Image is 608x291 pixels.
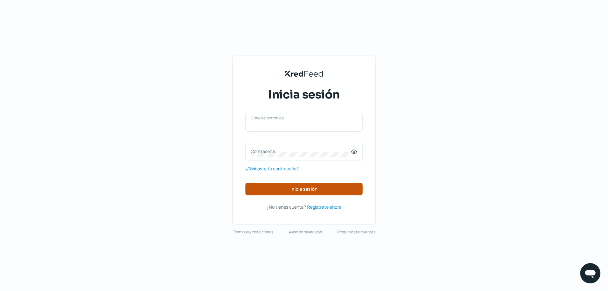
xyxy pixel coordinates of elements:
[251,115,351,121] label: Correo electrónico
[267,204,306,210] span: ¿No tienes cuenta?
[245,165,299,173] a: ¿Olvidaste tu contraseña?
[584,267,597,280] img: chatIcon
[288,229,322,236] a: Aviso de privacidad
[251,148,351,154] label: Contraseña
[245,183,363,195] button: Inicia sesión
[337,229,375,236] a: Preguntas frecuentes
[307,203,341,211] a: Regístrate ahora
[290,187,318,191] span: Inicia sesión
[233,229,273,236] a: Términos y condiciones
[268,87,340,103] span: Inicia sesión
